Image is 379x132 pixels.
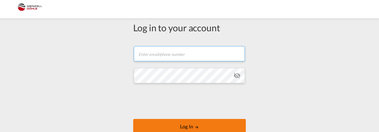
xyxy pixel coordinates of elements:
div: Log in to your account [133,21,246,34]
iframe: reCAPTCHA [143,89,236,113]
input: Enter email/phone number [134,46,245,61]
img: 5c2b1670644e11efba44c1e626d722bd.JPG [9,2,50,16]
md-icon: icon-eye-off [233,72,241,79]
